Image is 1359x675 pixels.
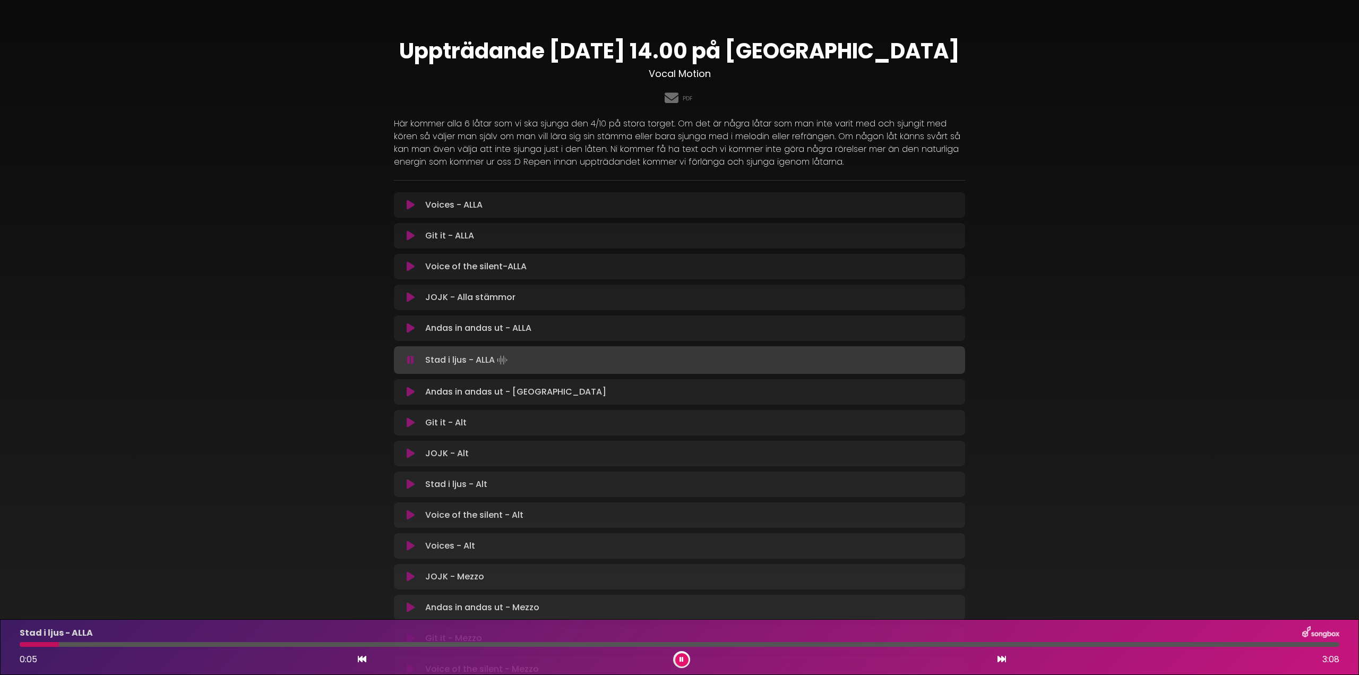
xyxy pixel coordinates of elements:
p: Stad i ljus - ALLA [425,353,510,368]
p: Git it - ALLA [425,229,474,242]
h1: Uppträdande [DATE] 14.00 på [GEOGRAPHIC_DATA] [394,38,965,64]
p: Voices - ALLA [425,199,483,211]
p: JOJK - Mezzo [425,570,484,583]
p: Stad i ljus - Alt [425,478,487,491]
p: JOJK - Alt [425,447,469,460]
p: JOJK - Alla stämmor [425,291,515,304]
p: Voice of the silent-ALLA [425,260,527,273]
p: Git it - Alt [425,416,467,429]
p: Här kommer alla 6 låtar som vi ska sjunga den 4/10 på stora torget. Om det är några låtar som man... [394,117,965,168]
span: 0:05 [20,653,37,665]
span: 3:08 [1322,653,1339,666]
a: PDF [683,94,693,103]
p: Andas in andas ut - Mezzo [425,601,539,614]
p: Andas in andas ut - ALLA [425,322,531,335]
h3: Vocal Motion [394,68,965,80]
img: songbox-logo-white.png [1302,626,1339,640]
p: Stad i ljus - ALLA [20,627,93,639]
p: Voices - Alt [425,540,475,552]
p: Voice of the silent - Alt [425,509,523,522]
p: Andas in andas ut - [GEOGRAPHIC_DATA] [425,386,606,398]
img: waveform4.gif [495,353,510,368]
